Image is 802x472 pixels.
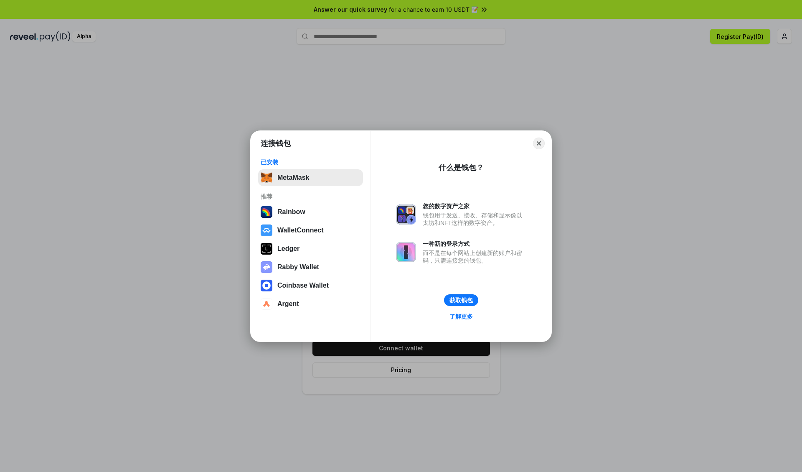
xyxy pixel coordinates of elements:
[258,240,363,257] button: Ledger
[423,212,526,227] div: 钱包用于发送、接收、存储和显示像以太坊和NFT这样的数字资产。
[258,259,363,276] button: Rabby Wallet
[277,174,309,181] div: MetaMask
[423,249,526,264] div: 而不是在每个网站上创建新的账户和密码，只需连接您的钱包。
[277,282,329,289] div: Coinbase Wallet
[277,227,324,234] div: WalletConnect
[444,294,478,306] button: 获取钱包
[277,245,299,253] div: Ledger
[449,313,473,320] div: 了解更多
[261,225,272,236] img: svg+xml,%3Csvg%20width%3D%2228%22%20height%3D%2228%22%20viewBox%3D%220%200%2028%2028%22%20fill%3D...
[261,158,360,166] div: 已安装
[261,172,272,184] img: svg+xml,%3Csvg%20fill%3D%22none%22%20height%3D%2233%22%20viewBox%3D%220%200%2035%2033%22%20width%...
[261,206,272,218] img: svg+xml,%3Csvg%20width%3D%22120%22%20height%3D%22120%22%20viewBox%3D%220%200%20120%20120%22%20fil...
[261,138,291,148] h1: 连接钱包
[261,193,360,200] div: 推荐
[258,296,363,312] button: Argent
[277,263,319,271] div: Rabby Wallet
[261,243,272,255] img: svg+xml,%3Csvg%20xmlns%3D%22http%3A%2F%2Fwww.w3.org%2F2000%2Fsvg%22%20width%3D%2228%22%20height%3...
[396,204,416,225] img: svg+xml,%3Csvg%20xmlns%3D%22http%3A%2F%2Fwww.w3.org%2F2000%2Fsvg%22%20fill%3D%22none%22%20viewBox...
[439,163,484,173] div: 什么是钱包？
[258,204,363,220] button: Rainbow
[261,298,272,310] img: svg+xml,%3Csvg%20width%3D%2228%22%20height%3D%2228%22%20viewBox%3D%220%200%2028%2028%22%20fill%3D...
[533,138,545,149] button: Close
[423,240,526,247] div: 一种新的登录方式
[258,169,363,186] button: MetaMask
[396,242,416,262] img: svg+xml,%3Csvg%20xmlns%3D%22http%3A%2F%2Fwww.w3.org%2F2000%2Fsvg%22%20fill%3D%22none%22%20viewBox...
[258,277,363,294] button: Coinbase Wallet
[449,296,473,304] div: 获取钱包
[261,280,272,291] img: svg+xml,%3Csvg%20width%3D%2228%22%20height%3D%2228%22%20viewBox%3D%220%200%2028%2028%22%20fill%3D...
[423,202,526,210] div: 您的数字资产之家
[277,208,305,216] div: Rainbow
[277,300,299,308] div: Argent
[444,311,478,322] a: 了解更多
[261,261,272,273] img: svg+xml,%3Csvg%20xmlns%3D%22http%3A%2F%2Fwww.w3.org%2F2000%2Fsvg%22%20fill%3D%22none%22%20viewBox...
[258,222,363,239] button: WalletConnect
